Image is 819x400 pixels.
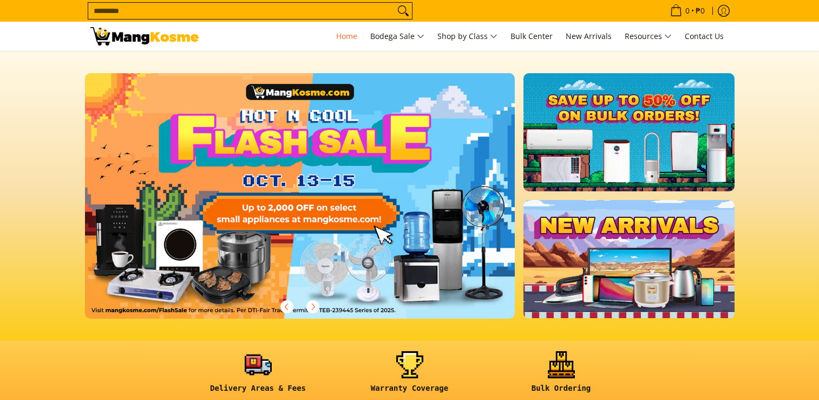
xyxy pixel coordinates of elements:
[301,295,325,319] button: Next
[432,22,503,51] a: Shop by Class
[85,73,550,336] a: More
[365,22,430,51] a: Bodega Sale
[275,295,299,319] button: Previous
[667,5,708,17] span: •
[90,27,199,46] img: Mang Kosme: Your Home Appliances Warehouse Sale Partner!
[694,7,706,15] span: ₱0
[679,22,729,51] a: Contact Us
[331,22,363,51] a: Home
[437,30,497,43] span: Shop by Class
[370,30,424,43] span: Bodega Sale
[560,22,617,51] a: New Arrivals
[625,30,672,43] span: Resources
[684,7,691,15] span: 0
[336,31,357,41] span: Home
[510,31,553,41] span: Bulk Center
[209,22,729,51] nav: Main Menu
[685,31,724,41] span: Contact Us
[566,31,612,41] span: New Arrivals
[619,22,677,51] a: Resources
[505,22,558,51] a: Bulk Center
[395,3,412,19] button: Search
